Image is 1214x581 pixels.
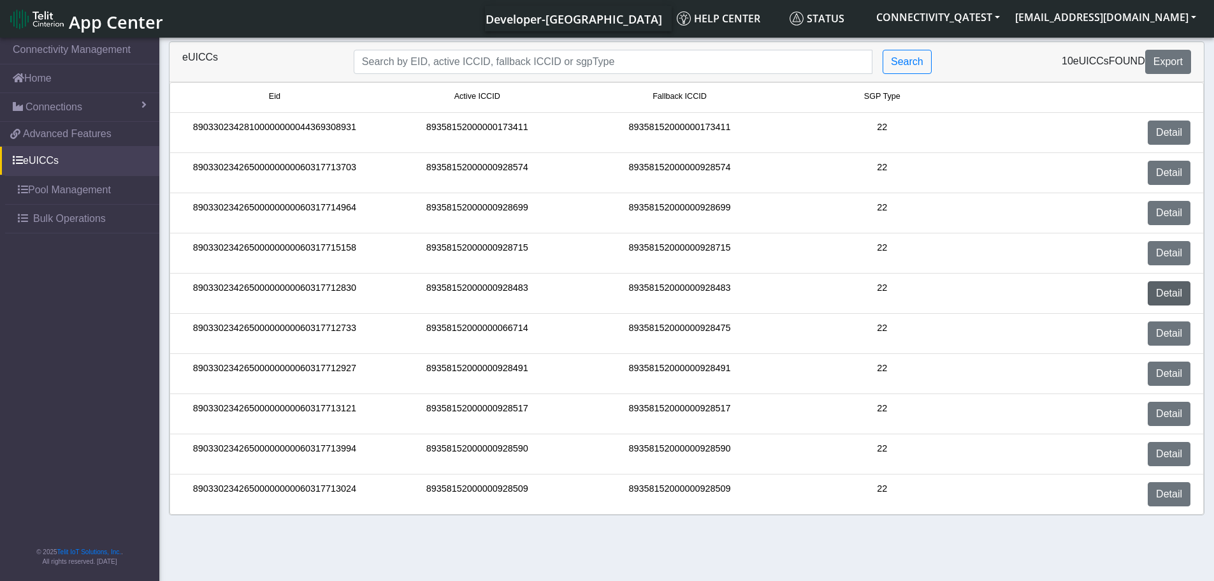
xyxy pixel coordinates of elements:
a: Telit IoT Solutions, Inc. [57,548,121,555]
div: eUICCs [173,50,344,74]
div: 22 [781,362,983,386]
div: 89358152000000928590 [579,442,781,466]
span: App Center [69,10,163,34]
div: 89358152000000928491 [579,362,781,386]
span: Advanced Features [23,126,112,142]
a: Detail [1148,161,1190,185]
div: 89033023426500000000060317712927 [173,362,376,386]
a: Help center [672,6,784,31]
span: eUICCs [1073,55,1109,66]
a: Status [784,6,869,31]
div: 22 [781,321,983,346]
div: 89358152000000928590 [376,442,579,466]
div: 89358152000000928574 [376,161,579,185]
a: Bulk Operations [5,205,159,233]
a: App Center [10,5,161,33]
a: Detail [1148,442,1190,466]
div: 22 [781,482,983,506]
div: 89358152000000928517 [579,402,781,426]
div: 89358152000000928483 [376,281,579,305]
a: Detail [1148,241,1190,265]
div: 22 [781,442,983,466]
div: 89033023426500000000060317713024 [173,482,376,506]
span: 10 [1062,55,1073,66]
button: Search [883,50,932,74]
div: 89358152000000928699 [579,201,781,225]
button: Export [1145,50,1191,74]
a: Detail [1148,402,1190,426]
a: Detail [1148,121,1190,145]
div: 22 [781,121,983,145]
div: 89358152000000928699 [376,201,579,225]
span: Export [1153,56,1183,67]
div: 22 [781,241,983,265]
div: 89358152000000928483 [579,281,781,305]
span: Connections [25,99,82,115]
div: 89358152000000173411 [579,121,781,145]
div: 89358152000000928509 [579,482,781,506]
img: knowledge.svg [677,11,691,26]
div: 89033023426500000000060317712733 [173,321,376,346]
div: 89358152000000928715 [376,241,579,265]
span: Fallback ICCID [653,91,707,103]
div: 22 [781,161,983,185]
a: Detail [1148,362,1190,386]
div: 89033023426500000000060317713703 [173,161,376,185]
img: status.svg [790,11,804,26]
div: 22 [781,201,983,225]
span: Developer-[GEOGRAPHIC_DATA] [486,11,662,27]
input: Search... [354,50,872,74]
div: 89033023426500000000060317715158 [173,241,376,265]
div: 89358152000000928715 [579,241,781,265]
a: Detail [1148,482,1190,506]
div: 89033023426500000000060317712830 [173,281,376,305]
button: [EMAIL_ADDRESS][DOMAIN_NAME] [1008,6,1204,29]
div: 22 [781,402,983,426]
div: 89358152000000173411 [376,121,579,145]
a: Detail [1148,201,1190,225]
span: Bulk Operations [33,211,106,226]
div: 89358152000000928509 [376,482,579,506]
span: found [1109,55,1145,66]
span: Eid [269,91,280,103]
div: 89033023426500000000060317714964 [173,201,376,225]
span: Status [790,11,844,26]
span: Active ICCID [454,91,500,103]
span: Help center [677,11,760,26]
div: 89358152000000928574 [579,161,781,185]
div: 89358152000000928517 [376,402,579,426]
a: Your current platform instance [485,6,661,31]
button: CONNECTIVITY_QATEST [869,6,1008,29]
div: 89358152000000928475 [579,321,781,346]
a: Detail [1148,321,1190,346]
div: 22 [781,281,983,305]
span: SGP Type [864,91,900,103]
div: 89358152000000928491 [376,362,579,386]
img: logo-telit-cinterion-gw-new.png [10,9,64,29]
a: Pool Management [5,176,159,204]
div: 89033023428100000000044369308931 [173,121,376,145]
div: 89033023426500000000060317713994 [173,442,376,466]
a: Detail [1148,281,1190,305]
div: 89033023426500000000060317713121 [173,402,376,426]
div: 89358152000000066714 [376,321,579,346]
